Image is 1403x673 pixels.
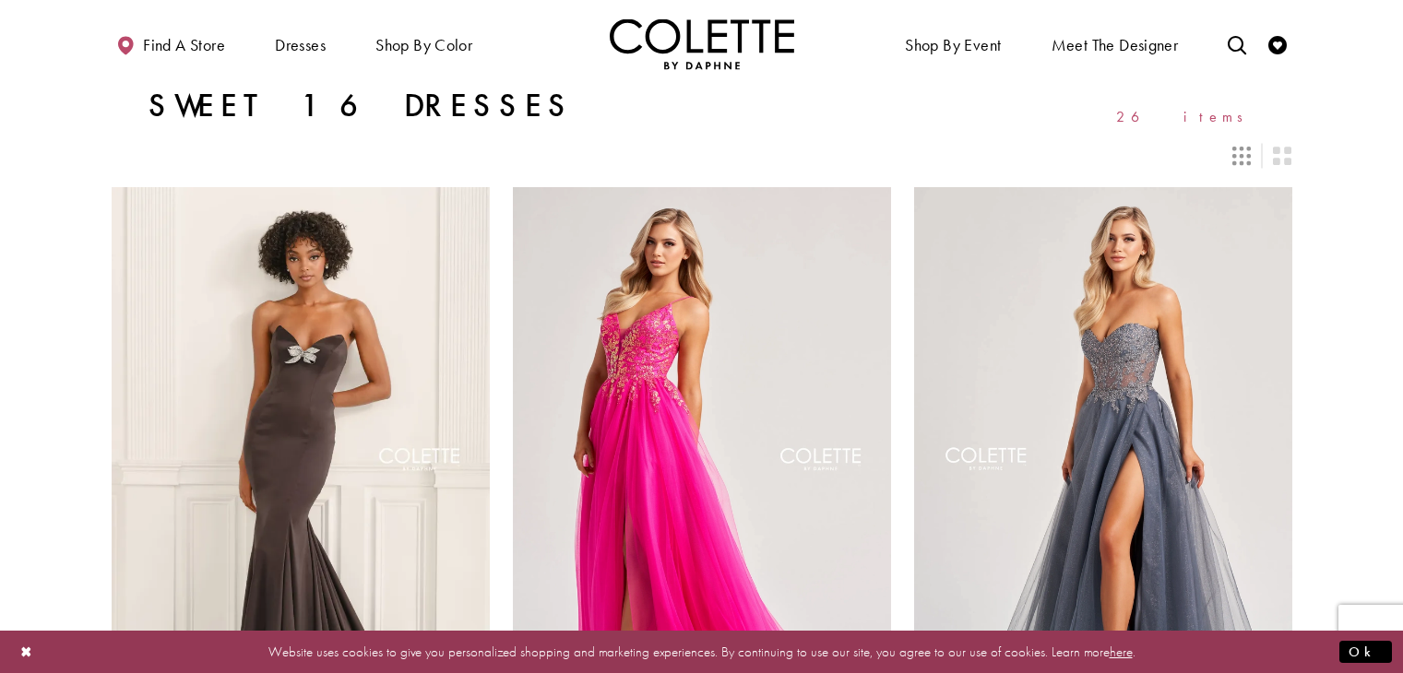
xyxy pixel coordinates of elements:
span: Shop By Event [900,18,1005,69]
a: Toggle search [1223,18,1251,69]
span: Dresses [275,36,326,54]
button: Close Dialog [11,635,42,667]
div: Layout Controls [101,136,1303,176]
span: Switch layout to 3 columns [1232,147,1251,165]
span: Find a store [143,36,225,54]
span: 26 items [1116,109,1255,124]
img: Colette by Daphne [610,18,794,69]
span: Shop by color [371,18,477,69]
a: Check Wishlist [1264,18,1291,69]
a: Visit Home Page [610,18,794,69]
span: Meet the designer [1052,36,1179,54]
span: Shop by color [375,36,472,54]
a: here [1110,642,1133,660]
a: Meet the designer [1047,18,1183,69]
a: Find a store [112,18,230,69]
button: Submit Dialog [1339,640,1392,663]
span: Shop By Event [905,36,1001,54]
p: Website uses cookies to give you personalized shopping and marketing experiences. By continuing t... [133,639,1270,664]
span: Switch layout to 2 columns [1273,147,1291,165]
span: Dresses [270,18,330,69]
h1: Sweet 16 Dresses [149,88,574,124]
